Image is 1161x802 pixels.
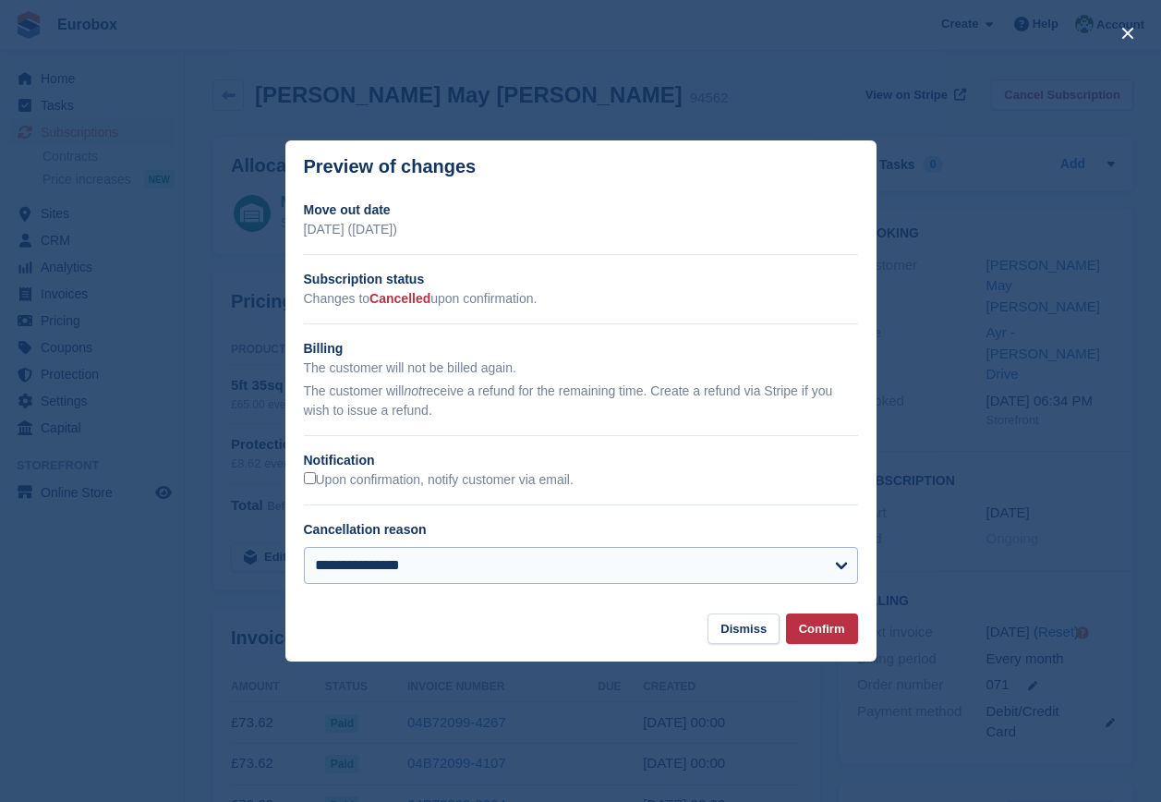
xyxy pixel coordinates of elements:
[304,472,574,489] label: Upon confirmation, notify customer via email.
[304,270,858,289] h2: Subscription status
[786,614,858,644] button: Confirm
[304,200,858,220] h2: Move out date
[304,382,858,420] p: The customer will receive a refund for the remaining time. Create a refund via Stripe if you wish...
[304,472,316,484] input: Upon confirmation, notify customer via email.
[404,383,421,398] em: not
[1113,18,1143,48] button: close
[304,522,427,537] label: Cancellation reason
[304,156,477,177] p: Preview of changes
[369,291,430,306] span: Cancelled
[304,451,858,470] h2: Notification
[304,358,858,378] p: The customer will not be billed again.
[304,289,858,309] p: Changes to upon confirmation.
[707,614,780,644] button: Dismiss
[304,220,858,239] p: [DATE] ([DATE])
[304,339,858,358] h2: Billing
